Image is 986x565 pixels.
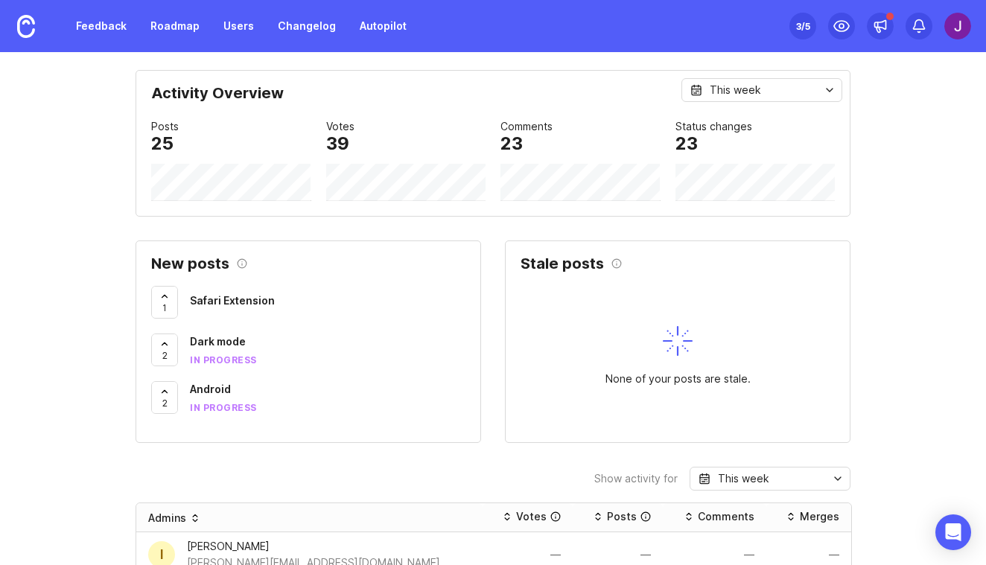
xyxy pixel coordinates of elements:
[607,509,637,524] div: Posts
[594,473,678,484] div: Show activity for
[326,118,354,135] div: Votes
[585,549,651,560] div: —
[935,514,971,550] div: Open Intercom Messenger
[151,333,178,366] button: 2
[500,135,523,153] div: 23
[675,135,698,153] div: 23
[190,381,465,414] a: Androidin progress
[190,354,257,366] div: in progress
[190,335,246,348] span: Dark mode
[789,13,816,39] button: 3/5
[190,383,231,395] span: Android
[800,509,839,524] div: Merges
[151,135,174,153] div: 25
[698,509,754,524] div: Comments
[17,15,35,38] img: Canny Home
[151,256,229,271] h2: New posts
[516,509,547,524] div: Votes
[187,538,440,555] div: [PERSON_NAME]
[190,401,257,414] div: in progress
[675,118,752,135] div: Status changes
[162,349,168,362] span: 2
[944,13,971,39] img: Jake Thomson
[826,473,850,485] svg: toggle icon
[663,326,693,356] img: svg+xml;base64,PHN2ZyB3aWR0aD0iNDAiIGhlaWdodD0iNDAiIGZpbGw9Im5vbmUiIHhtbG5zPSJodHRwOi8vd3d3LnczLm...
[151,381,178,414] button: 2
[605,371,751,387] div: None of your posts are stale.
[675,549,754,560] div: —
[141,13,209,39] a: Roadmap
[494,549,562,560] div: —
[718,470,769,487] div: This week
[151,118,179,135] div: Posts
[190,293,465,313] a: Safari Extension
[818,84,842,96] svg: toggle icon
[796,16,810,36] div: 3 /5
[151,286,178,319] button: 1
[214,13,263,39] a: Users
[269,13,345,39] a: Changelog
[148,511,186,526] div: Admins
[500,118,553,135] div: Comments
[151,86,835,112] div: Activity Overview
[162,397,168,409] span: 2
[190,294,275,307] span: Safari Extension
[778,549,839,560] div: —
[326,135,349,153] div: 39
[162,301,167,314] span: 1
[521,256,604,271] h2: Stale posts
[67,13,136,39] a: Feedback
[710,82,761,98] div: This week
[351,13,416,39] a: Autopilot
[190,333,465,366] a: Dark modein progress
